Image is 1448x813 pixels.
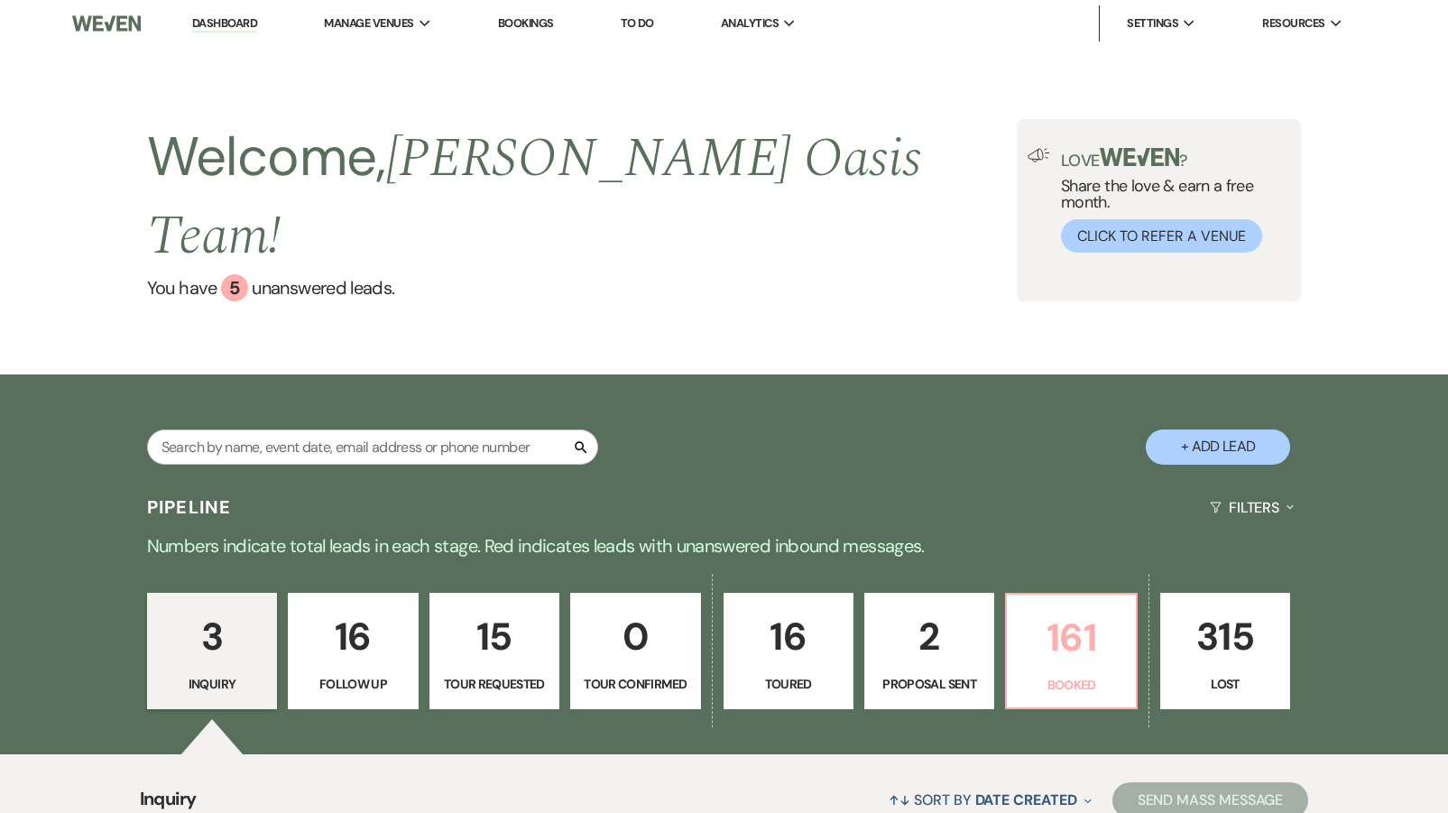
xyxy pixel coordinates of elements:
p: 315 [1172,606,1278,667]
p: 3 [159,606,265,667]
p: 2 [876,606,982,667]
p: 16 [300,606,406,667]
span: Date Created [975,790,1077,809]
img: weven-logo-green.svg [1100,148,1180,166]
h3: Pipeline [147,494,232,520]
p: Toured [735,674,842,694]
a: 16Toured [724,593,853,710]
p: 0 [582,606,688,667]
input: Search by name, event date, email address or phone number [147,430,598,465]
a: Bookings [498,15,554,31]
div: Share the love & earn a free month. [1050,148,1290,253]
p: Booked [1018,675,1124,695]
p: 16 [735,606,842,667]
p: 161 [1018,607,1124,668]
p: 15 [441,606,548,667]
p: Lost [1172,674,1278,694]
div: 5 [221,274,248,301]
p: Inquiry [159,674,265,694]
p: Proposal Sent [876,674,982,694]
button: Click to Refer a Venue [1061,219,1262,253]
p: Tour Confirmed [582,674,688,694]
a: 161Booked [1005,593,1137,710]
a: You have 5 unanswered leads. [147,274,1017,301]
a: To Do [621,15,654,31]
button: + Add Lead [1146,430,1290,465]
h2: Welcome, [147,119,1017,274]
a: 0Tour Confirmed [570,593,700,710]
p: Tour Requested [441,674,548,694]
img: Weven Logo [72,5,141,42]
a: 2Proposal Sent [864,593,994,710]
span: Analytics [721,14,779,32]
span: Manage Venues [324,14,413,32]
p: Numbers indicate total leads in each stage. Red indicates leads with unanswered inbound messages. [75,531,1374,560]
p: Follow Up [300,674,406,694]
a: 15Tour Requested [429,593,559,710]
span: Resources [1262,14,1324,32]
span: ↑↓ [889,790,910,809]
a: 315Lost [1160,593,1290,710]
span: [PERSON_NAME] Oasis Team ! [147,117,922,278]
a: Dashboard [192,15,257,32]
button: Filters [1203,484,1301,531]
img: loud-speaker-illustration.svg [1028,148,1050,162]
span: Settings [1127,14,1178,32]
a: 16Follow Up [288,593,418,710]
a: 3Inquiry [147,593,277,710]
p: Love ? [1061,148,1290,169]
